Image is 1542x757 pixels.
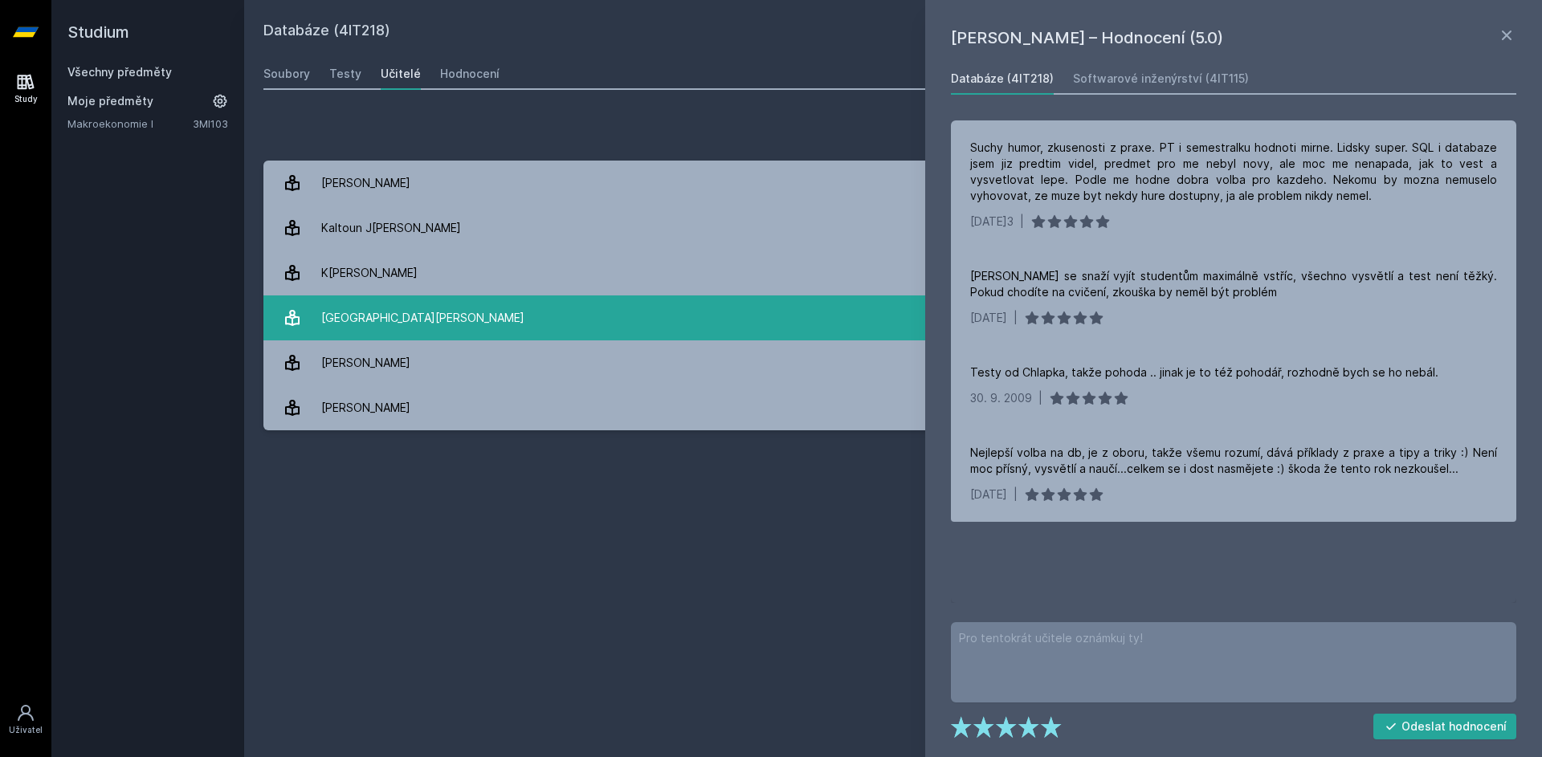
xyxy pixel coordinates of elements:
a: Všechny předměty [67,65,172,79]
span: Moje předměty [67,93,153,109]
a: [PERSON_NAME] 35 hodnocení 4.5 [263,161,1523,206]
div: Suchy humor, zkusenosti z praxe. PT i semestralku hodnoti mirne. Lidsky super. SQL i databaze jse... [970,140,1497,204]
div: [DATE] [970,310,1007,326]
div: [PERSON_NAME] se snaží vyjít studentům maximálně vstříc, všechno vysvětlí a test není těžký. Poku... [970,268,1497,300]
div: | [1020,214,1024,230]
a: Učitelé [381,58,421,90]
a: Testy [329,58,361,90]
div: Testy od Chlapka, takže pohoda .. jinak je to též pohodář, rozhodně bych se ho nebál. [970,364,1438,381]
div: Kaltoun J[PERSON_NAME] [321,212,461,244]
div: Study [14,93,38,105]
div: [PERSON_NAME] [321,347,410,379]
div: Nejlepší volba na db, je z oboru, takže všemu rozumí, dává příklady z praxe a tipy a triky :) Nen... [970,445,1497,477]
a: K[PERSON_NAME] 9 hodnocení 2.7 [263,250,1523,295]
div: | [1014,310,1018,326]
div: Testy [329,66,361,82]
a: Study [3,64,48,113]
div: Soubory [263,66,310,82]
div: 30. 9. 2009 [970,390,1032,406]
div: [PERSON_NAME] [321,392,410,424]
div: [DATE]3 [970,214,1014,230]
div: K[PERSON_NAME] [321,257,418,289]
a: [GEOGRAPHIC_DATA][PERSON_NAME] 29 hodnocení 4.3 [263,295,1523,340]
div: Učitelé [381,66,421,82]
div: [GEOGRAPHIC_DATA][PERSON_NAME] [321,302,524,334]
div: Uživatel [9,724,43,736]
div: [PERSON_NAME] [321,167,410,199]
a: Makroekonomie I [67,116,193,132]
a: Hodnocení [440,58,500,90]
a: 3MI103 [193,117,228,130]
div: Hodnocení [440,66,500,82]
a: Uživatel [3,695,48,744]
div: | [1038,390,1042,406]
h2: Databáze (4IT218) [263,19,1343,45]
a: Soubory [263,58,310,90]
a: [PERSON_NAME] 2 hodnocení 4.0 [263,340,1523,385]
a: [PERSON_NAME] 4 hodnocení 5.0 [263,385,1523,430]
a: Kaltoun J[PERSON_NAME] 1 hodnocení 4.0 [263,206,1523,250]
